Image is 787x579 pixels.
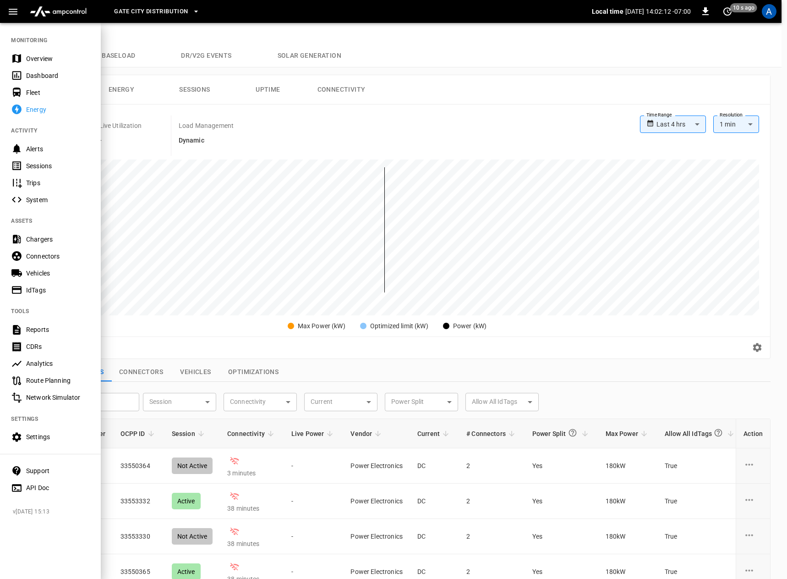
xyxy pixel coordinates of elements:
div: Analytics [26,359,90,368]
div: IdTags [26,286,90,295]
div: Chargers [26,235,90,244]
div: Connectors [26,252,90,261]
p: [DATE] 14:02:12 -07:00 [625,7,691,16]
span: 10 s ago [730,3,757,12]
div: Alerts [26,144,90,154]
div: Reports [26,325,90,334]
div: Sessions [26,161,90,171]
div: Vehicles [26,269,90,278]
div: CDRs [26,342,90,351]
div: Settings [26,432,90,441]
button: set refresh interval [720,4,735,19]
span: Gate City Distribution [114,6,188,17]
div: Support [26,466,90,475]
div: profile-icon [762,4,776,19]
div: API Doc [26,483,90,492]
div: Fleet [26,88,90,97]
div: System [26,195,90,204]
span: v [DATE] 15:13 [13,507,93,517]
p: Local time [592,7,623,16]
div: Dashboard [26,71,90,80]
div: Network Simulator [26,393,90,402]
img: ampcontrol.io logo [26,3,90,20]
div: Energy [26,105,90,114]
div: Overview [26,54,90,63]
div: Route Planning [26,376,90,385]
div: Trips [26,178,90,187]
